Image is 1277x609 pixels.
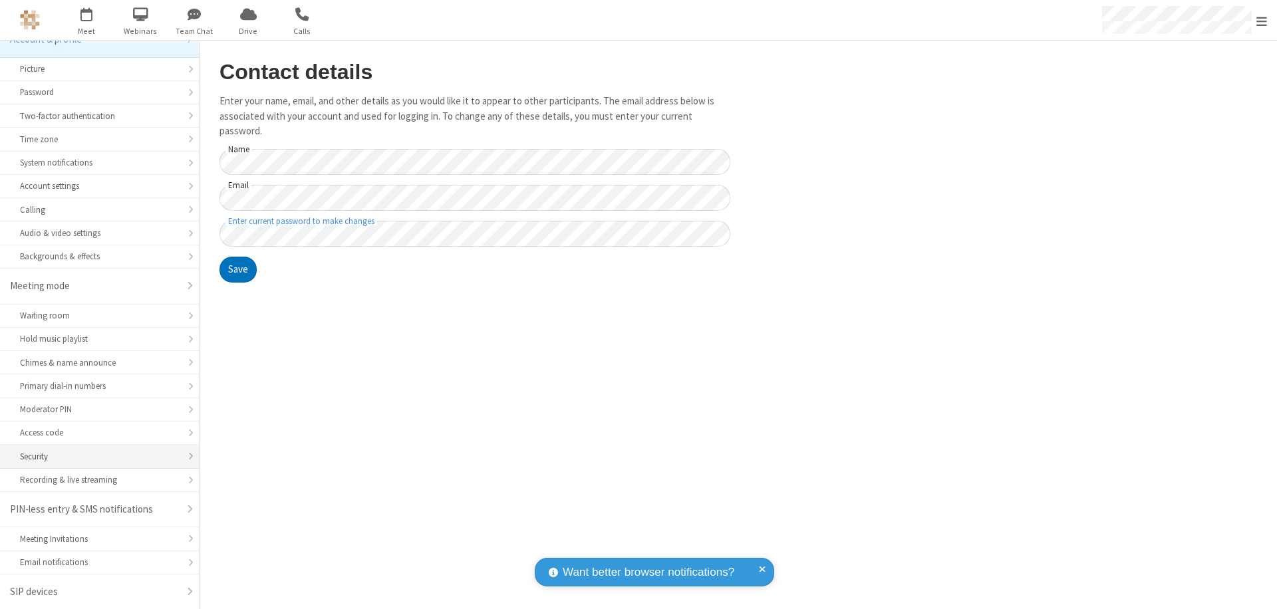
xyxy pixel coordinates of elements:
div: Backgrounds & effects [20,250,179,263]
div: Recording & live streaming [20,473,179,486]
div: Account settings [20,180,179,192]
input: Email [219,185,730,211]
div: Calling [20,203,179,216]
div: Waiting room [20,309,179,322]
span: Webinars [116,25,166,37]
img: QA Selenium DO NOT DELETE OR CHANGE [20,10,40,30]
iframe: Chat [1244,574,1267,600]
input: Enter current password to make changes [219,221,730,247]
div: Email notifications [20,556,179,568]
div: Password [20,86,179,98]
div: Picture [20,62,179,75]
div: Meeting Invitations [20,533,179,545]
div: PIN-less entry & SMS notifications [10,502,179,517]
div: Two-factor authentication [20,110,179,122]
div: System notifications [20,156,179,169]
div: Chimes & name announce [20,356,179,369]
div: Primary dial-in numbers [20,380,179,392]
div: Hold music playlist [20,332,179,345]
span: Team Chat [170,25,219,37]
p: Enter your name, email, and other details as you would like it to appear to other participants. T... [219,94,730,139]
input: Name [219,149,730,175]
div: Security [20,450,179,463]
div: Access code [20,426,179,439]
div: Meeting mode [10,279,179,294]
span: Want better browser notifications? [563,564,734,581]
span: Drive [223,25,273,37]
div: Audio & video settings [20,227,179,239]
button: Save [219,257,257,283]
h2: Contact details [219,61,730,84]
span: Meet [62,25,112,37]
span: Calls [277,25,327,37]
div: Moderator PIN [20,403,179,416]
div: Time zone [20,133,179,146]
div: SIP devices [10,584,179,600]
